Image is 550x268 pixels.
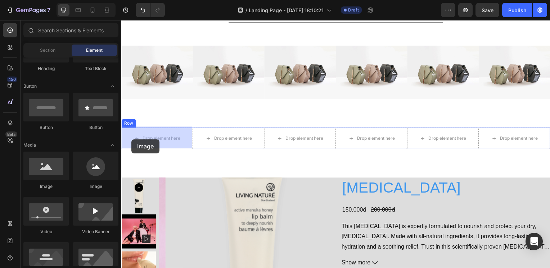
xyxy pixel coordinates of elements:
div: Image [73,183,118,190]
div: Heading [23,65,69,72]
div: Button [23,124,69,131]
button: 7 [3,3,54,17]
button: Save [475,3,499,17]
span: Landing Page - [DATE] 18:10:21 [249,6,324,14]
span: Section [40,47,55,54]
div: Button [73,124,118,131]
p: 7 [47,6,50,14]
div: 450 [7,77,17,82]
span: Toggle open [107,80,118,92]
span: Save [482,7,493,13]
div: Video [23,228,69,235]
input: Search Sections & Elements [23,23,118,37]
div: Publish [508,6,526,14]
div: Beta [5,131,17,137]
iframe: Design area [121,20,550,268]
button: Publish [502,3,532,17]
span: Toggle open [107,139,118,151]
span: / [245,6,247,14]
div: Text Block [73,65,118,72]
span: Draft [348,7,359,13]
span: Button [23,83,37,89]
div: Open Intercom Messenger [526,233,543,250]
span: Media [23,142,36,148]
span: Element [86,47,103,54]
div: Image [23,183,69,190]
div: Video Banner [73,228,118,235]
div: Undo/Redo [136,3,165,17]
